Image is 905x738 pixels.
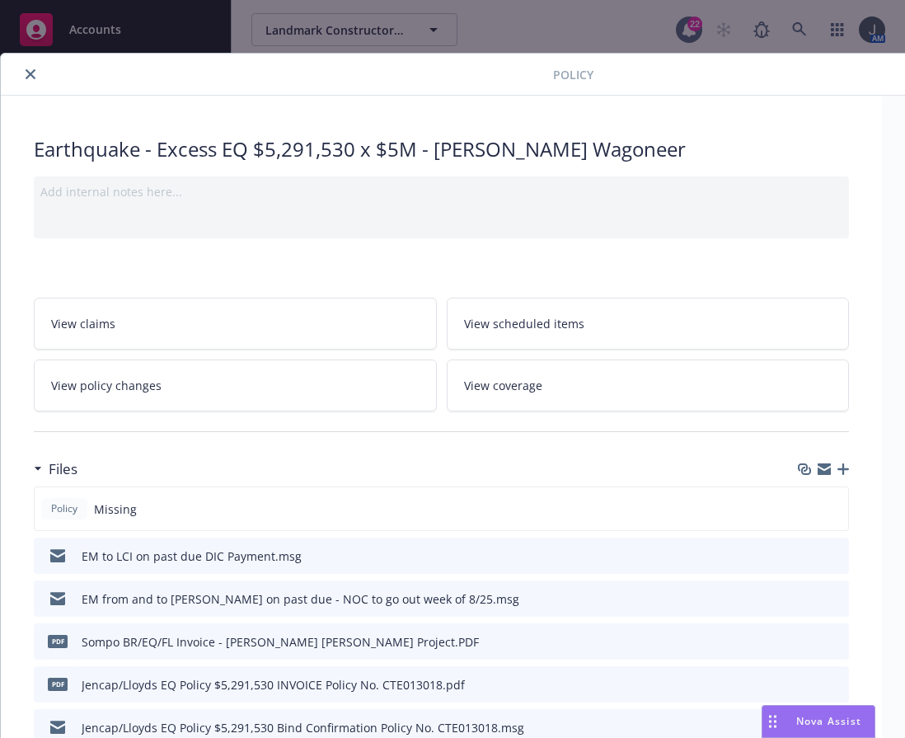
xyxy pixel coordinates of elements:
[82,719,524,736] div: Jencap/Lloyds EQ Policy $5,291,530 Bind Confirmation Policy No. CTE013018.msg
[447,298,850,350] a: View scheduled items
[51,377,162,394] span: View policy changes
[82,633,479,651] div: Sompo BR/EQ/FL Invoice - [PERSON_NAME] [PERSON_NAME] Project.PDF
[82,590,519,608] div: EM from and to [PERSON_NAME] on past due - NOC to go out week of 8/25.msg
[828,676,842,693] button: preview file
[762,705,875,738] button: Nova Assist
[828,633,842,651] button: preview file
[828,548,842,565] button: preview file
[801,633,814,651] button: download file
[34,360,437,411] a: View policy changes
[34,135,849,163] div: Earthquake - Excess EQ $5,291,530 x $5M - [PERSON_NAME] Wagoneer
[94,501,137,518] span: Missing
[40,183,842,200] div: Add internal notes here...
[796,714,861,728] span: Nova Assist
[48,501,81,516] span: Policy
[51,315,115,332] span: View claims
[464,315,584,332] span: View scheduled items
[464,377,542,394] span: View coverage
[48,635,68,647] span: PDF
[82,548,302,565] div: EM to LCI on past due DIC Payment.msg
[21,64,40,84] button: close
[34,458,77,480] div: Files
[801,590,814,608] button: download file
[762,706,783,737] div: Drag to move
[801,548,814,565] button: download file
[48,678,68,690] span: pdf
[82,676,465,693] div: Jencap/Lloyds EQ Policy $5,291,530 INVOICE Policy No. CTE013018.pdf
[34,298,437,350] a: View claims
[801,676,814,693] button: download file
[553,66,593,83] span: Policy
[828,590,842,608] button: preview file
[49,458,77,480] h3: Files
[447,360,850,411] a: View coverage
